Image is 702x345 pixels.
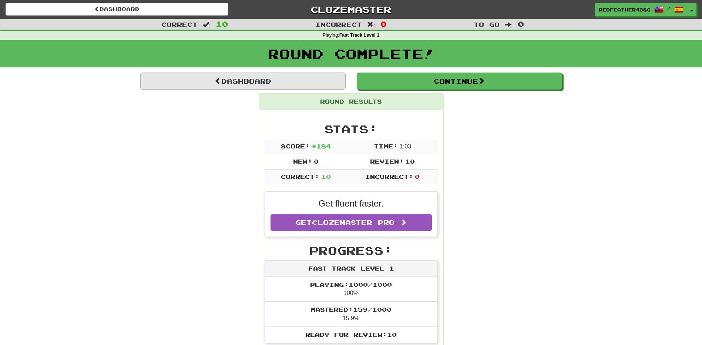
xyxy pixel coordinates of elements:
[505,21,513,28] span: :
[405,158,415,165] span: 10
[365,173,413,180] span: Incorrect:
[265,277,437,302] li: 100%
[321,173,331,180] span: 10
[415,173,420,180] span: 0
[599,6,651,13] span: RedFeather4586
[239,3,462,16] a: Clozemaster
[271,197,432,210] p: Get fluent faster.
[216,20,228,29] span: 10
[374,143,398,150] span: Time:
[265,261,437,277] div: Fast Track Level 1
[357,73,562,90] button: Continue
[315,21,362,28] span: Incorrect
[6,3,228,16] a: Dashboard
[310,281,392,288] span: Playing: 1000 / 1000
[271,214,432,231] a: GetClozemaster Pro
[312,143,331,150] span: + 184
[400,143,411,150] span: 1 : 0 3
[3,46,699,61] h1: Round Complete!
[474,21,500,28] span: To go
[305,331,397,338] span: Ready for Review: 10
[161,21,198,28] span: Correct
[367,21,375,28] span: :
[339,33,380,38] strong: Fast Track Level 1
[265,244,438,257] h2: Progress:
[370,158,404,165] span: Review:
[281,173,319,180] span: Correct:
[595,3,687,16] a: RedFeather4586 /
[518,20,524,29] span: 0
[259,94,443,110] div: Round Results
[293,158,312,165] span: New:
[314,158,319,165] span: 0
[667,6,671,11] span: /
[265,123,438,135] h2: Stats:
[203,21,211,28] span: :
[140,73,346,90] a: Dashboard
[380,20,387,29] span: 0
[312,218,394,227] span: Clozemaster Pro
[265,301,437,327] li: 15.9%
[281,143,310,150] span: Score:
[310,306,392,313] span: Mastered: 159 / 1000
